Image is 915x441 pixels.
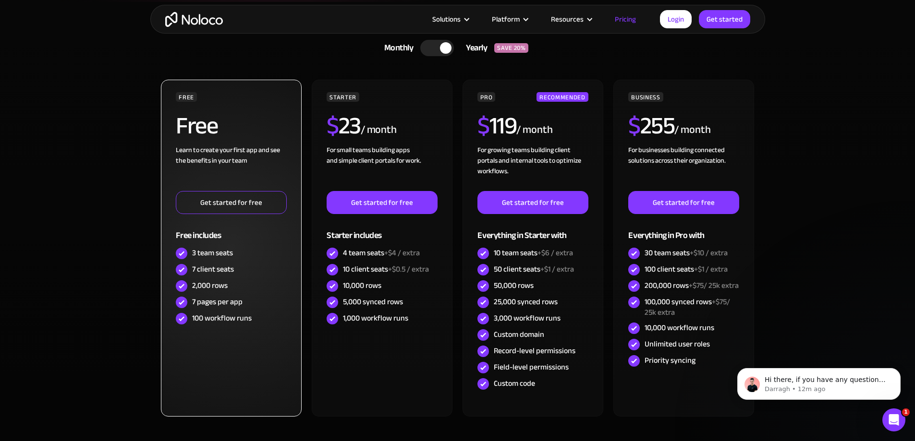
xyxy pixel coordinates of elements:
[645,297,739,318] div: 100,000 synced rows
[540,262,574,276] span: +$1 / extra
[551,13,584,25] div: Resources
[492,13,520,25] div: Platform
[494,280,534,291] div: 50,000 rows
[645,264,728,274] div: 100 client seats
[477,191,588,214] a: Get started for free
[645,322,714,333] div: 10,000 workflow runs
[176,114,218,138] h2: Free
[674,122,710,138] div: / month
[494,248,573,258] div: 10 team seats
[343,280,381,291] div: 10,000 rows
[690,246,728,260] span: +$10 / extra
[388,262,429,276] span: +$0.5 / extra
[902,408,910,416] span: 1
[327,103,339,148] span: $
[192,280,228,291] div: 2,000 rows
[603,13,648,25] a: Pricing
[477,114,516,138] h2: 119
[494,297,558,307] div: 25,000 synced rows
[699,10,750,28] a: Get started
[645,355,695,366] div: Priority syncing
[628,145,739,191] div: For businesses building connected solutions across their organization. ‍
[432,13,461,25] div: Solutions
[372,41,421,55] div: Monthly
[477,214,588,245] div: Everything in Starter with
[689,278,739,293] span: +$75/ 25k extra
[494,264,574,274] div: 50 client seats
[384,246,420,260] span: +$4 / extra
[176,191,286,214] a: Get started for free
[420,13,480,25] div: Solutions
[477,145,588,191] div: For growing teams building client portals and internal tools to optimize workflows.
[327,191,437,214] a: Get started for free
[723,348,915,415] iframe: Intercom notifications message
[343,248,420,258] div: 4 team seats
[176,92,197,102] div: FREE
[165,12,223,27] a: home
[494,362,569,372] div: Field-level permissions
[192,297,243,307] div: 7 pages per app
[882,408,905,431] iframe: Intercom live chat
[343,313,408,323] div: 1,000 workflow runs
[645,280,739,291] div: 200,000 rows
[343,264,429,274] div: 10 client seats
[539,13,603,25] div: Resources
[361,122,397,138] div: / month
[477,103,489,148] span: $
[176,214,286,245] div: Free includes
[494,329,544,340] div: Custom domain
[645,295,730,320] span: +$75/ 25k extra
[660,10,692,28] a: Login
[327,114,361,138] h2: 23
[494,378,535,389] div: Custom code
[494,313,561,323] div: 3,000 workflow runs
[628,92,663,102] div: BUSINESS
[176,145,286,191] div: Learn to create your first app and see the benefits in your team ‍
[537,92,588,102] div: RECOMMENDED
[327,145,437,191] div: For small teams building apps and simple client portals for work. ‍
[516,122,552,138] div: / month
[645,248,728,258] div: 30 team seats
[454,41,494,55] div: Yearly
[327,214,437,245] div: Starter includes
[192,313,252,323] div: 100 workflow runs
[628,103,640,148] span: $
[192,264,234,274] div: 7 client seats
[192,248,233,258] div: 3 team seats
[494,346,575,356] div: Record-level permissions
[477,92,495,102] div: PRO
[628,191,739,214] a: Get started for free
[327,92,359,102] div: STARTER
[645,339,710,349] div: Unlimited user roles
[480,13,539,25] div: Platform
[494,43,528,53] div: SAVE 20%
[694,262,728,276] span: +$1 / extra
[343,297,403,307] div: 5,000 synced rows
[628,214,739,245] div: Everything in Pro with
[628,114,674,138] h2: 255
[537,246,573,260] span: +$6 / extra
